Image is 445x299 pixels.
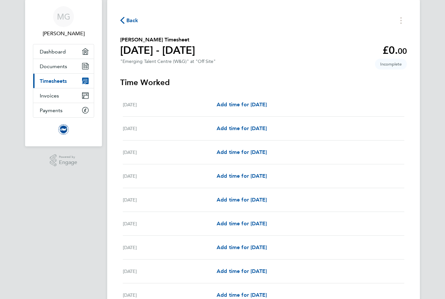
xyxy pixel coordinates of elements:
[217,291,267,299] a: Add time for [DATE]
[217,148,267,156] a: Add time for [DATE]
[59,154,77,160] span: Powered by
[217,173,267,179] span: Add time for [DATE]
[120,36,195,44] h2: [PERSON_NAME] Timesheet
[33,30,94,37] span: Matt Grainger
[123,125,217,132] div: [DATE]
[217,125,267,131] span: Add time for [DATE]
[33,103,94,117] a: Payments
[40,49,66,55] span: Dashboard
[40,78,67,84] span: Timesheets
[217,196,267,204] a: Add time for [DATE]
[375,59,407,69] span: This timesheet is Incomplete.
[217,268,267,274] span: Add time for [DATE]
[40,107,63,113] span: Payments
[40,63,67,69] span: Documents
[120,44,195,57] h1: [DATE] - [DATE]
[57,12,70,21] span: MG
[395,15,407,25] button: Timesheets Menu
[40,93,59,99] span: Invoices
[217,220,267,227] span: Add time for [DATE]
[217,292,267,298] span: Add time for [DATE]
[123,267,217,275] div: [DATE]
[217,244,267,251] a: Add time for [DATE]
[33,124,94,135] a: Go to home page
[123,101,217,109] div: [DATE]
[120,59,216,64] div: "Emerging Talent Centre (W&G)" at "Off Site"
[59,160,77,165] span: Engage
[33,59,94,73] a: Documents
[217,197,267,203] span: Add time for [DATE]
[120,77,407,88] h3: Time Worked
[217,101,267,108] span: Add time for [DATE]
[217,101,267,109] a: Add time for [DATE]
[123,196,217,204] div: [DATE]
[217,267,267,275] a: Add time for [DATE]
[33,88,94,103] a: Invoices
[50,154,78,167] a: Powered byEngage
[126,17,138,24] span: Back
[123,291,217,299] div: [DATE]
[217,149,267,155] span: Add time for [DATE]
[58,124,69,135] img: brightonandhovealbion-logo-retina.png
[123,148,217,156] div: [DATE]
[217,244,267,250] span: Add time for [DATE]
[120,16,138,24] button: Back
[217,220,267,228] a: Add time for [DATE]
[123,172,217,180] div: [DATE]
[398,46,407,56] span: 00
[382,44,407,56] app-decimal: £0.
[33,74,94,88] a: Timesheets
[123,220,217,228] div: [DATE]
[33,44,94,59] a: Dashboard
[217,172,267,180] a: Add time for [DATE]
[33,6,94,37] a: MG[PERSON_NAME]
[123,244,217,251] div: [DATE]
[217,125,267,132] a: Add time for [DATE]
